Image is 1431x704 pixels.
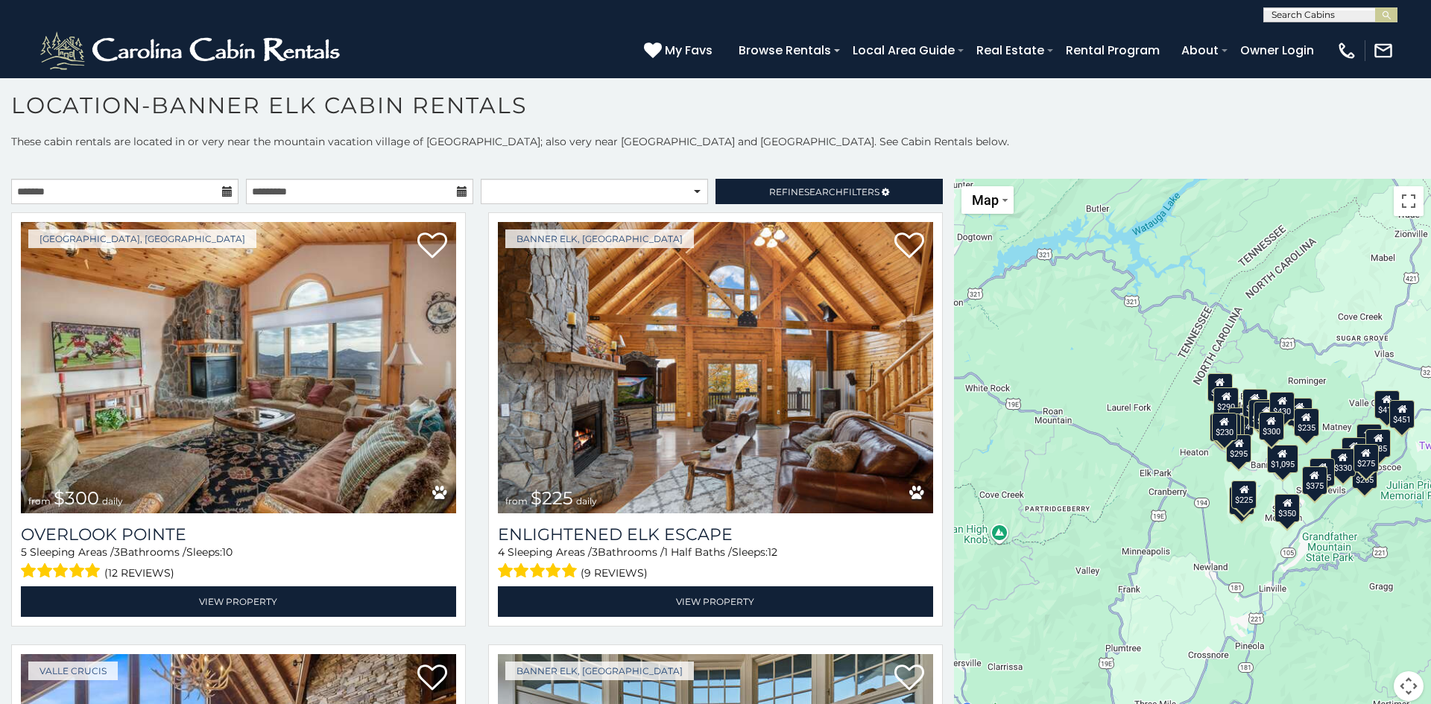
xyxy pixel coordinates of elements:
div: $350 [1274,494,1300,522]
button: Change map style [961,186,1014,214]
a: Add to favorites [417,231,447,262]
div: $1,095 [1267,445,1298,473]
span: Search [804,186,843,197]
div: $300 [1259,412,1284,440]
span: 3 [114,545,120,559]
div: $305 [1210,413,1235,442]
div: $225 [1231,481,1257,509]
img: White-1-2.png [37,28,347,73]
a: Add to favorites [894,663,924,694]
span: 5 [21,545,27,559]
div: $235 [1287,398,1312,426]
a: View Property [498,586,933,617]
a: About [1174,37,1226,63]
img: Enlightened Elk Escape [498,222,933,513]
a: Enlightened Elk Escape [498,524,933,545]
div: $720 [1207,372,1233,401]
span: Refine Filters [769,186,879,197]
span: My Favs [665,41,713,60]
span: $225 [531,487,573,509]
span: from [28,495,51,507]
div: $295 [1226,434,1251,463]
a: Local Area Guide [845,37,962,63]
div: $290 [1213,387,1239,416]
div: Sleeping Areas / Bathrooms / Sleeps: [21,545,456,583]
div: $410 [1374,390,1400,419]
span: 10 [222,545,233,559]
div: $400 [1342,437,1367,465]
a: Add to favorites [894,231,924,262]
span: 4 [498,545,505,559]
div: $305 [1310,457,1335,486]
div: $375 [1302,466,1327,495]
div: $275 [1353,443,1379,472]
a: Browse Rentals [731,37,838,63]
span: 1 Half Baths / [664,545,732,559]
a: Enlightened Elk Escape from $225 daily [498,222,933,513]
a: Banner Elk, [GEOGRAPHIC_DATA] [505,662,694,680]
div: $400 [1356,423,1382,451]
div: $451 [1389,399,1415,428]
a: Rental Program [1058,37,1167,63]
div: $430 [1269,391,1295,419]
button: Map camera controls [1394,671,1424,701]
div: $570 [1254,401,1279,429]
a: Overlook Pointe [21,524,456,545]
span: (9 reviews) [581,563,648,583]
a: Valle Crucis [28,662,118,680]
span: 3 [592,545,598,559]
span: $300 [54,487,99,509]
div: $424 [1228,408,1254,436]
a: RefineSearchFilters [715,179,943,204]
span: 12 [768,545,777,559]
span: daily [576,495,597,507]
a: Overlook Pointe from $300 daily [21,222,456,513]
div: $355 [1229,486,1254,514]
div: $485 [1365,428,1391,457]
img: phone-regular-white.png [1336,40,1357,61]
a: Add to favorites [417,663,447,694]
img: mail-regular-white.png [1373,40,1394,61]
div: Sleeping Areas / Bathrooms / Sleeps: [498,545,933,583]
a: Owner Login [1233,37,1321,63]
button: Toggle fullscreen view [1394,186,1424,216]
img: Overlook Pointe [21,222,456,513]
a: Real Estate [969,37,1052,63]
span: from [505,495,528,507]
a: View Property [21,586,456,617]
span: (12 reviews) [104,563,174,583]
a: My Favs [644,41,716,60]
div: $235 [1294,408,1319,436]
div: $330 [1330,448,1356,477]
div: $265 [1352,460,1377,489]
span: daily [102,495,123,507]
div: $230 [1212,412,1237,440]
a: Banner Elk, [GEOGRAPHIC_DATA] [505,229,694,248]
a: [GEOGRAPHIC_DATA], [GEOGRAPHIC_DATA] [28,229,256,248]
div: $535 [1242,388,1268,416]
div: $460 [1248,399,1274,428]
span: Map [972,192,999,208]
